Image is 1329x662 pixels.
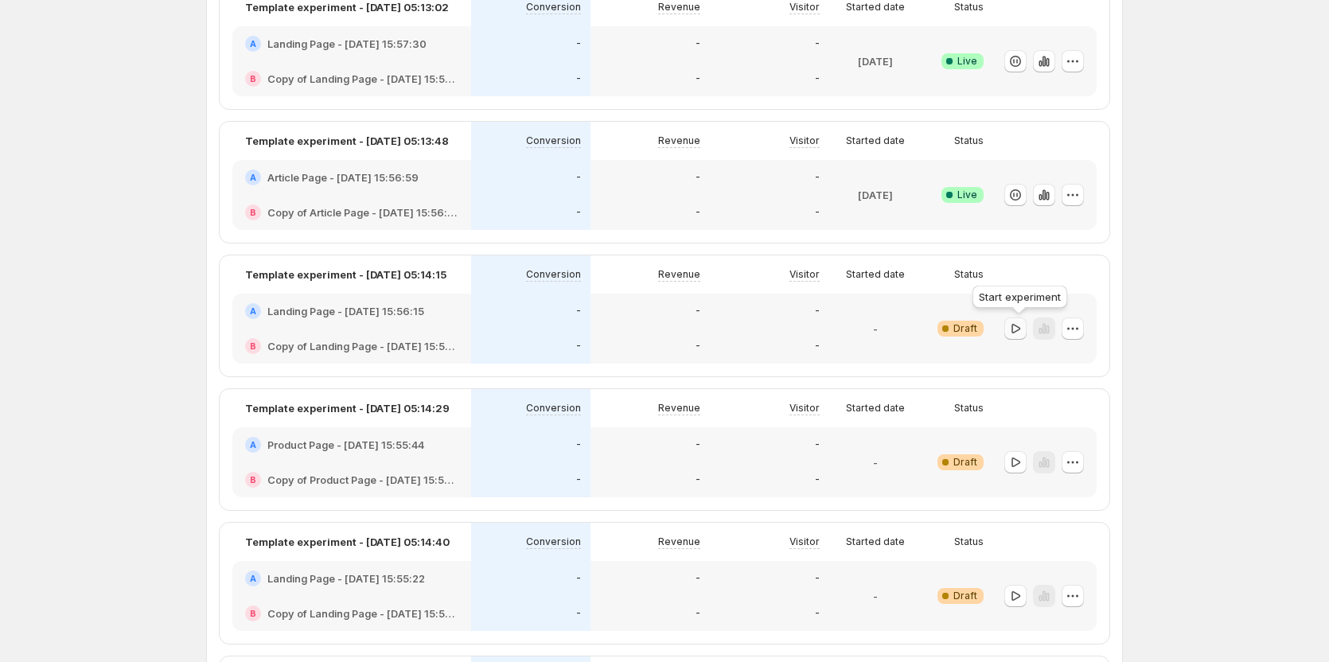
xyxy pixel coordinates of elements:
[250,39,256,49] h2: A
[954,1,984,14] p: Status
[245,133,449,149] p: Template experiment - [DATE] 05:13:48
[267,36,427,52] h2: Landing Page - [DATE] 15:57:30
[576,171,581,184] p: -
[250,173,256,182] h2: A
[846,535,905,548] p: Started date
[953,456,977,469] span: Draft
[789,402,820,415] p: Visitor
[815,206,820,219] p: -
[858,53,893,69] p: [DATE]
[696,171,700,184] p: -
[696,206,700,219] p: -
[576,305,581,317] p: -
[576,340,581,352] p: -
[526,402,581,415] p: Conversion
[267,303,424,319] h2: Landing Page - [DATE] 15:56:15
[953,590,977,602] span: Draft
[250,208,256,217] h2: B
[245,400,450,416] p: Template experiment - [DATE] 05:14:29
[954,402,984,415] p: Status
[526,268,581,281] p: Conversion
[250,574,256,583] h2: A
[576,438,581,451] p: -
[815,340,820,352] p: -
[815,171,820,184] p: -
[576,206,581,219] p: -
[250,475,256,485] h2: B
[658,268,700,281] p: Revenue
[250,609,256,618] h2: B
[267,71,458,87] h2: Copy of Landing Page - [DATE] 15:57:30
[267,338,458,354] h2: Copy of Landing Page - [DATE] 15:56:15
[696,72,700,85] p: -
[953,322,977,335] span: Draft
[267,204,458,220] h2: Copy of Article Page - [DATE] 15:56:59
[696,572,700,585] p: -
[815,438,820,451] p: -
[846,402,905,415] p: Started date
[696,438,700,451] p: -
[576,607,581,620] p: -
[658,402,700,415] p: Revenue
[873,454,878,470] p: -
[815,572,820,585] p: -
[696,340,700,352] p: -
[789,268,820,281] p: Visitor
[245,267,446,282] p: Template experiment - [DATE] 05:14:15
[815,72,820,85] p: -
[873,588,878,604] p: -
[250,341,256,351] h2: B
[815,305,820,317] p: -
[696,473,700,486] p: -
[526,1,581,14] p: Conversion
[954,268,984,281] p: Status
[576,37,581,50] p: -
[576,473,581,486] p: -
[815,37,820,50] p: -
[696,607,700,620] p: -
[789,1,820,14] p: Visitor
[245,534,450,550] p: Template experiment - [DATE] 05:14:40
[267,570,425,586] h2: Landing Page - [DATE] 15:55:22
[815,607,820,620] p: -
[846,1,905,14] p: Started date
[815,473,820,486] p: -
[267,606,458,621] h2: Copy of Landing Page - [DATE] 15:55:22
[873,321,878,337] p: -
[267,472,458,488] h2: Copy of Product Page - [DATE] 15:55:44
[789,535,820,548] p: Visitor
[846,268,905,281] p: Started date
[846,134,905,147] p: Started date
[526,535,581,548] p: Conversion
[954,535,984,548] p: Status
[526,134,581,147] p: Conversion
[250,74,256,84] h2: B
[267,437,424,453] h2: Product Page - [DATE] 15:55:44
[576,572,581,585] p: -
[957,55,977,68] span: Live
[658,134,700,147] p: Revenue
[576,72,581,85] p: -
[954,134,984,147] p: Status
[658,1,700,14] p: Revenue
[696,305,700,317] p: -
[267,169,419,185] h2: Article Page - [DATE] 15:56:59
[696,37,700,50] p: -
[789,134,820,147] p: Visitor
[658,535,700,548] p: Revenue
[957,189,977,201] span: Live
[250,440,256,450] h2: A
[250,306,256,316] h2: A
[858,187,893,203] p: [DATE]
